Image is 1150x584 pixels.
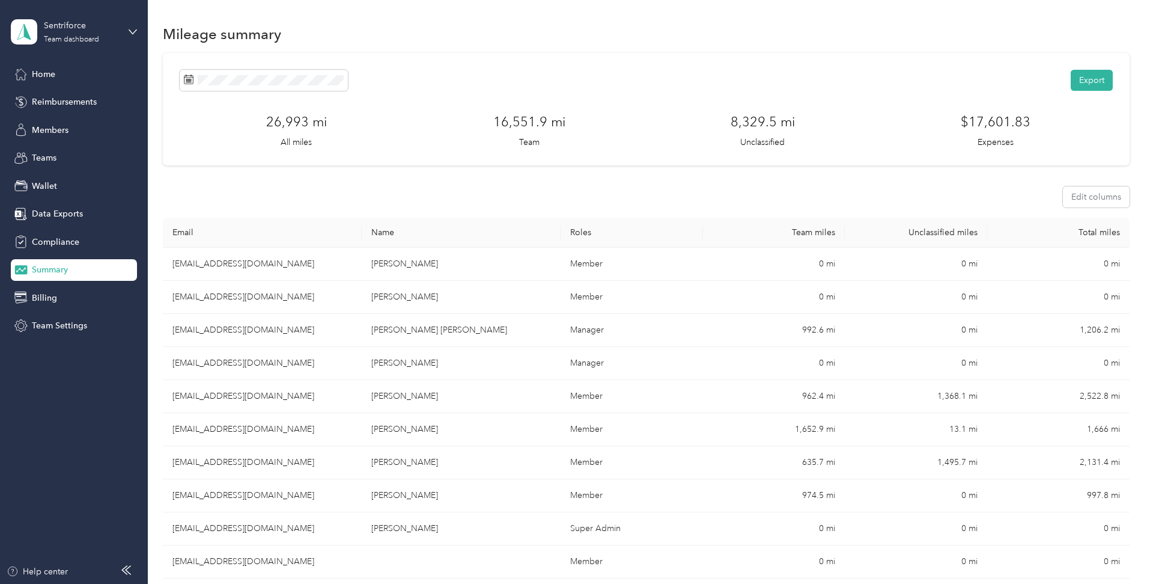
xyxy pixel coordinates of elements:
[163,479,362,512] td: ahamm@sentriforce.com
[845,546,987,579] td: 0 mi
[731,112,795,132] h3: 8,329.5 mi
[987,314,1130,347] td: 1,206.2 mi
[703,347,845,380] td: 0 mi
[987,446,1130,479] td: 2,131.4 mi
[987,248,1130,281] td: 0 mi
[362,347,561,380] td: burke yates
[845,314,987,347] td: 0 mi
[845,446,987,479] td: 1,495.7 mi
[163,281,362,314] td: ihamel@sentriforce.com
[845,281,987,314] td: 0 mi
[845,479,987,512] td: 0 mi
[703,380,845,413] td: 962.4 mi
[44,36,99,43] div: Team dashboard
[703,546,845,579] td: 0 mi
[987,413,1130,446] td: 1,666 mi
[44,19,119,32] div: Sentriforce
[561,413,703,446] td: Member
[703,479,845,512] td: 974.5 mi
[1083,517,1150,584] iframe: Everlance-gr Chat Button Frame
[163,28,281,40] h1: Mileage summary
[163,413,362,446] td: bmitchell@sentriforce.com
[845,380,987,413] td: 1,368.1 mi
[1063,186,1130,207] button: Edit columns
[163,248,362,281] td: amcalhaney@gmail.com
[163,380,362,413] td: mhudson@sentriforce.com
[561,546,703,579] td: Member
[561,512,703,546] td: Super Admin
[32,263,68,276] span: Summary
[163,218,362,248] th: Email
[561,380,703,413] td: Member
[362,479,561,512] td: Adam J. Hamm
[987,546,1130,579] td: 0 mi
[703,281,845,314] td: 0 mi
[987,218,1130,248] th: Total miles
[1071,70,1113,91] button: Export
[703,314,845,347] td: 992.6 mi
[266,112,327,132] h3: 26,993 mi
[987,281,1130,314] td: 0 mi
[32,292,57,304] span: Billing
[32,319,87,332] span: Team Settings
[32,207,83,220] span: Data Exports
[987,347,1130,380] td: 0 mi
[362,248,561,281] td: Abigail A. McAlhaney
[362,218,561,248] th: Name
[987,512,1130,546] td: 0 mi
[362,380,561,413] td: Mitchell D. Hudson
[281,136,312,149] p: All miles
[561,314,703,347] td: Manager
[362,413,561,446] td: William A. Mitchell
[32,68,55,81] span: Home
[845,413,987,446] td: 13.1 mi
[362,314,561,347] td: Derek W. Jr Campbell
[163,446,362,479] td: schiara@sentriforce.com
[163,512,362,546] td: jperez@sentriforce.com
[493,112,565,132] h3: 16,551.9 mi
[703,218,845,248] th: Team miles
[362,512,561,546] td: Jesus Perez
[703,446,845,479] td: 635.7 mi
[987,479,1130,512] td: 997.8 mi
[561,218,703,248] th: Roles
[7,565,68,578] button: Help center
[740,136,785,149] p: Unclassified
[32,236,79,248] span: Compliance
[362,281,561,314] td: Iyron R. Hamel
[362,446,561,479] td: Steven J. Chiara
[845,512,987,546] td: 0 mi
[32,152,56,164] span: Teams
[561,248,703,281] td: Member
[845,218,987,248] th: Unclassified miles
[561,446,703,479] td: Member
[703,512,845,546] td: 0 mi
[519,136,540,149] p: Team
[163,546,362,579] td: chaag@sentriforce.com
[978,136,1014,149] p: Expenses
[845,347,987,380] td: 0 mi
[163,347,362,380] td: byates@sentriforce.com
[561,347,703,380] td: Manager
[32,180,57,192] span: Wallet
[987,380,1130,413] td: 2,522.8 mi
[845,248,987,281] td: 0 mi
[163,314,362,347] td: dcampbell@sentriforce.com
[32,124,68,137] span: Members
[561,281,703,314] td: Member
[961,112,1030,132] h3: $17,601.83
[703,413,845,446] td: 1,652.9 mi
[703,248,845,281] td: 0 mi
[561,479,703,512] td: Member
[32,96,97,108] span: Reimbursements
